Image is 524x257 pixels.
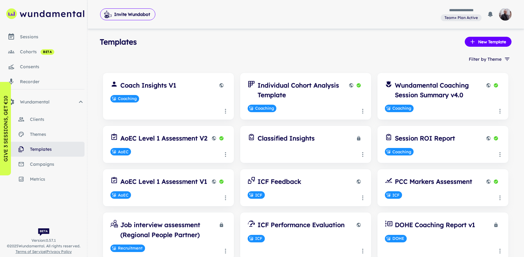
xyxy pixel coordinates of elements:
h6: Session ROI Report [395,133,455,143]
button: Template actions [221,193,230,202]
svg: Public template [211,136,216,141]
svg: Published [219,136,224,141]
span: Coaching [390,105,414,112]
h6: Coach Insights V1 [120,80,176,90]
button: Template actions [358,150,367,159]
svg: Public template [356,179,361,184]
a: Terms of Service [16,249,46,254]
svg: Public template [349,83,354,88]
span: ICF [390,192,402,198]
a: metrics [2,172,85,187]
svg: Published [493,83,498,88]
span: beta [41,50,54,55]
h6: Classified Insights [258,133,315,143]
a: campaigns [2,157,85,172]
h6: AoEC Level 1 Assessment V1 [120,177,207,186]
button: Invite Wundabot [100,8,155,20]
svg: Published [219,179,224,184]
h6: Individual Cohort Analysis Template [258,80,354,100]
span: campaigns [30,161,85,168]
span: View and manage your current plan and billing details. [441,14,482,21]
svg: Public template [356,222,361,227]
img: photoURL [499,8,512,21]
button: Template actions [358,193,367,202]
svg: Public template [486,83,491,88]
button: Template actions [221,150,230,159]
span: templates [30,146,85,153]
div: cohorts [20,48,85,55]
h6: ICF Feedback [258,177,301,186]
h6: DOHE Coaching Report v1 [395,220,475,230]
button: Template actions [495,107,505,116]
a: Privacy Policy [46,249,72,254]
svg: Public template [486,179,491,184]
span: | [16,249,72,255]
div: Wundamental [2,94,85,109]
svg: Published [356,83,361,88]
svg: Public template [486,136,491,141]
h6: PCC Markers Assessment [395,177,472,186]
span: themes [30,131,85,138]
a: sessions [2,29,85,44]
span: Team+ Plan Active [442,15,480,21]
svg: Published [493,136,498,141]
h6: AoEC Level 1 Assessment V2 [120,133,207,143]
svg: Public template [211,179,216,184]
span: AoEC [115,192,131,198]
button: New Template [465,37,512,47]
span: Coaching [115,96,139,102]
span: AoEC [115,149,131,155]
button: Template actions [495,246,505,256]
p: GIVE 3 SESSIONS, GET €10 [2,96,9,162]
button: Template actions [495,150,505,159]
span: DOHE [390,236,407,242]
button: Template actions [358,246,367,256]
span: Wundamental [20,98,77,105]
a: themes [2,127,85,142]
a: recorder [2,74,85,89]
span: metrics [30,176,85,183]
span: © 2025 Wundamental. All rights reserved. [7,243,80,249]
span: ICF [253,192,265,198]
div: sessions [20,33,85,40]
span: Invite Wundabot to record a meeting [100,8,155,21]
a: cohorts beta [2,44,85,59]
button: Template actions [221,107,230,116]
button: Template actions [358,107,367,116]
a: templates [2,142,85,157]
a: clients [2,112,85,127]
svg: Public template [219,83,224,88]
div: recorder [20,78,85,85]
h6: Wundamental Coaching Session Summary v4.0 [395,80,491,100]
h4: Templates [100,36,137,47]
h6: ICF Performance Evaluation [258,220,345,230]
span: ICF [253,236,265,242]
h6: Job interview assessment (Regional People Partner) [120,220,216,239]
span: clients [30,116,85,123]
button: Template actions [495,193,505,202]
svg: Private template [219,222,224,227]
a: consents [2,59,85,74]
svg: Published [493,179,498,184]
svg: Private template [356,136,361,141]
div: consents [20,63,85,70]
span: Recruitment [115,245,145,251]
svg: Private template [493,222,498,227]
button: Filter by Theme [466,54,512,65]
span: Coaching [253,105,276,112]
span: Coaching [390,149,414,155]
button: Template actions [221,246,230,256]
span: Version: 0.57.1 [32,238,56,243]
a: View and manage your current plan and billing details. [441,14,482,21]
